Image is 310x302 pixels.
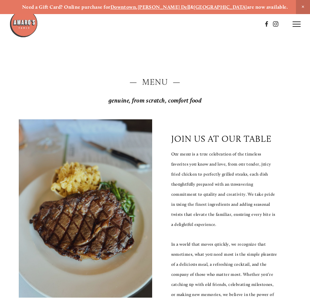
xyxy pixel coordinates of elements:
[171,149,278,229] p: Our menu is a true celebration of the timeless favorites you know and love, from our tender, juic...
[136,4,137,10] strong: ,
[109,97,202,104] em: genuine, from scratch, comfort food
[9,9,38,38] img: Amaro's Table
[190,4,194,10] strong: &
[247,4,288,10] strong: are now available.
[22,4,111,10] strong: Need a Gift Card? Online purchase for
[194,4,247,10] a: [GEOGRAPHIC_DATA]
[111,4,136,10] a: Downtown
[171,133,272,144] p: join us at our table
[138,4,190,10] a: [PERSON_NAME] Dell
[19,76,292,88] h2: — Menu —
